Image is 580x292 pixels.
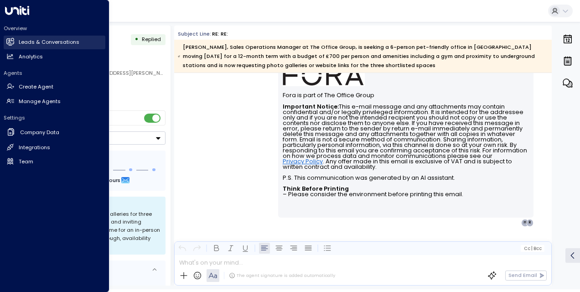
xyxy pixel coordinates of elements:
[4,125,105,140] a: Company Data
[283,103,339,110] strong: Important Notice:
[36,175,160,185] div: Next Follow Up:
[19,53,43,61] h2: Analytics
[212,30,228,38] div: RE: RE:
[4,69,105,77] h2: Agents
[4,114,105,121] h2: Settings
[4,155,105,168] a: Team
[283,159,323,164] a: Privacy Policy
[19,98,61,105] h2: Manage Agents
[4,80,105,94] a: Create Agent
[283,65,365,86] img: AIorK4ysLkpAD1VLoJghiceWoVRmgk1XU2vrdoLkeDLGAFfv_vh6vnfJOA1ilUWLDOVq3gZTs86hLsHm3vG-
[178,42,547,70] div: [PERSON_NAME], Sales Operations Manager at The Office Group, is seeking a 6-person pet-friendly o...
[524,246,542,251] span: Cc Bcc
[36,156,160,164] div: Follow Up Sequence
[177,243,188,254] button: Undo
[43,69,216,77] span: [PERSON_NAME][EMAIL_ADDRESS][PERSON_NAME][DOMAIN_NAME]
[74,175,120,185] span: In about 23 hours
[283,103,528,198] font: This e-mail message and any attachments may contain confidential and/or legally privileged inform...
[142,36,161,43] span: Replied
[19,83,53,91] h2: Create Agent
[283,19,529,197] div: Signature
[521,245,544,252] button: Cc|Bcc
[4,94,105,108] a: Manage Agents
[4,50,105,63] a: Analytics
[531,246,533,251] span: |
[4,36,105,49] a: Leads & Conversations
[19,38,79,46] h2: Leads & Conversations
[192,243,202,254] button: Redo
[19,144,50,151] h2: Integrations
[521,219,528,226] div: H
[135,33,139,46] div: •
[4,25,105,32] h2: Overview
[283,91,374,99] font: Fora is part of The Office Group
[178,30,211,37] span: Subject Line:
[229,272,335,279] div: The agent signature is added automatically
[20,129,59,136] h2: Company Data
[283,185,349,193] strong: Think Before Printing
[526,219,533,226] div: R
[19,158,33,166] h2: Team
[4,141,105,154] a: Integrations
